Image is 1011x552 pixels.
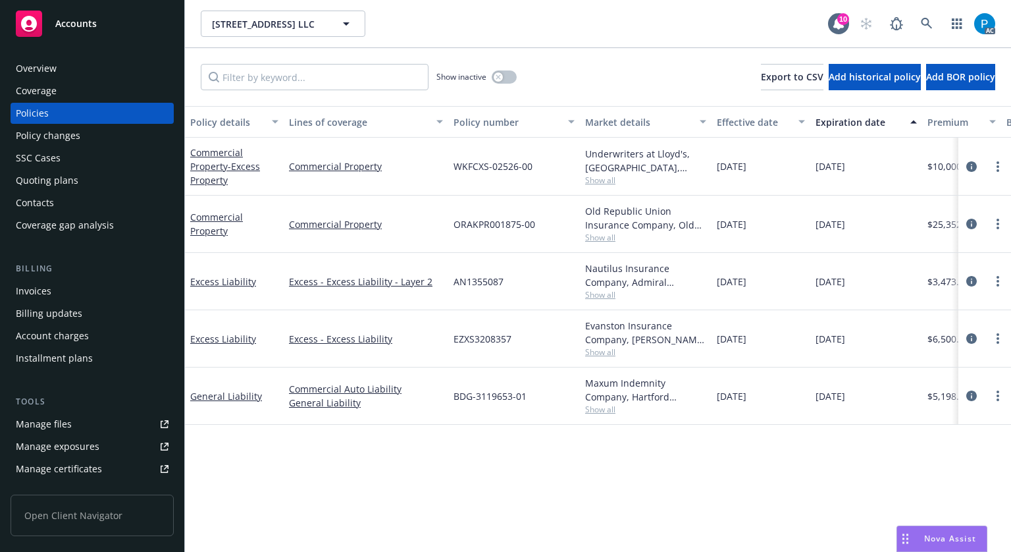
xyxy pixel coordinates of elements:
div: Policies [16,103,49,124]
a: circleInformation [964,216,979,232]
span: Manage exposures [11,436,174,457]
span: Nova Assist [924,533,976,544]
a: Manage files [11,414,174,435]
div: Lines of coverage [289,115,428,129]
span: Show all [585,346,706,358]
div: Quoting plans [16,170,78,191]
button: Export to CSV [761,64,823,90]
span: BDG-3119653-01 [454,389,527,403]
div: Premium [927,115,981,129]
div: Overview [16,58,57,79]
a: Excess - Excess Liability - Layer 2 [289,275,443,289]
button: [STREET_ADDRESS] LLC [201,11,365,37]
span: AN1355087 [454,275,504,289]
button: Lines of coverage [284,106,448,138]
button: Effective date [712,106,810,138]
span: [DATE] [816,275,845,289]
a: more [990,159,1006,175]
a: Manage claims [11,481,174,502]
a: Policy changes [11,125,174,146]
a: Report a Bug [883,11,910,37]
span: EZXS3208357 [454,332,511,346]
span: ORAKPR001875-00 [454,217,535,231]
a: Commercial Property [289,159,443,173]
a: Coverage gap analysis [11,215,174,236]
button: Nova Assist [896,526,987,552]
div: Coverage gap analysis [16,215,114,236]
a: Coverage [11,80,174,101]
div: Policy details [190,115,264,129]
span: [DATE] [717,217,746,231]
div: Drag to move [897,526,914,551]
a: Manage certificates [11,458,174,480]
a: Excess Liability [190,275,256,288]
span: [DATE] [816,332,845,346]
div: Old Republic Union Insurance Company, Old Republic General Insurance Group, Amwins [585,204,706,232]
span: [DATE] [816,217,845,231]
a: Excess - Excess Liability [289,332,443,346]
div: Tools [11,395,174,408]
div: Expiration date [816,115,902,129]
div: Installment plans [16,348,93,369]
div: 10 [837,13,849,25]
button: Policy number [448,106,580,138]
a: Search [914,11,940,37]
span: Accounts [55,18,97,29]
span: Show all [585,232,706,243]
a: circleInformation [964,273,979,289]
div: Manage certificates [16,458,102,480]
a: Overview [11,58,174,79]
div: Manage files [16,414,72,435]
span: [DATE] [816,159,845,173]
a: more [990,331,1006,346]
a: Switch app [944,11,970,37]
div: Underwriters at Lloyd's, [GEOGRAPHIC_DATA], [PERSON_NAME] of [GEOGRAPHIC_DATA], [GEOGRAPHIC_DATA] [585,147,706,175]
a: Commercial Property [190,146,260,186]
a: Quoting plans [11,170,174,191]
a: more [990,388,1006,404]
div: Policy number [454,115,560,129]
span: $25,352.00 [927,217,975,231]
button: Expiration date [810,106,922,138]
a: more [990,216,1006,232]
div: Maxum Indemnity Company, Hartford Insurance Group, Amwins [585,376,706,404]
div: Manage claims [16,481,82,502]
button: Add BOR policy [926,64,995,90]
div: Evanston Insurance Company, [PERSON_NAME] Insurance, Amwins [585,319,706,346]
div: Effective date [717,115,791,129]
span: Add historical policy [829,70,921,83]
a: Installment plans [11,348,174,369]
span: [STREET_ADDRESS] LLC [212,17,326,31]
a: Contacts [11,192,174,213]
span: [DATE] [717,159,746,173]
span: $5,198.00 [927,389,970,403]
a: Account charges [11,325,174,346]
img: photo [974,13,995,34]
a: Start snowing [853,11,879,37]
div: Account charges [16,325,89,346]
span: Show all [585,175,706,186]
a: Policies [11,103,174,124]
a: SSC Cases [11,148,174,169]
a: Commercial Property [190,211,243,237]
a: circleInformation [964,388,979,404]
button: Add historical policy [829,64,921,90]
span: $10,000.00 [927,159,975,173]
button: Market details [580,106,712,138]
span: WKFCXS-02526-00 [454,159,532,173]
div: Coverage [16,80,57,101]
span: [DATE] [717,332,746,346]
span: Export to CSV [761,70,823,83]
div: Manage exposures [16,436,99,457]
div: Policy changes [16,125,80,146]
a: General Liability [190,390,262,402]
div: Billing updates [16,303,82,324]
a: circleInformation [964,331,979,346]
div: Contacts [16,192,54,213]
button: Policy details [185,106,284,138]
div: Market details [585,115,692,129]
a: Billing updates [11,303,174,324]
span: [DATE] [717,275,746,289]
div: Nautilus Insurance Company, Admiral Insurance Group ([PERSON_NAME] Corporation), [GEOGRAPHIC_DATA] [585,262,706,289]
a: Commercial Auto Liability [289,382,443,396]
